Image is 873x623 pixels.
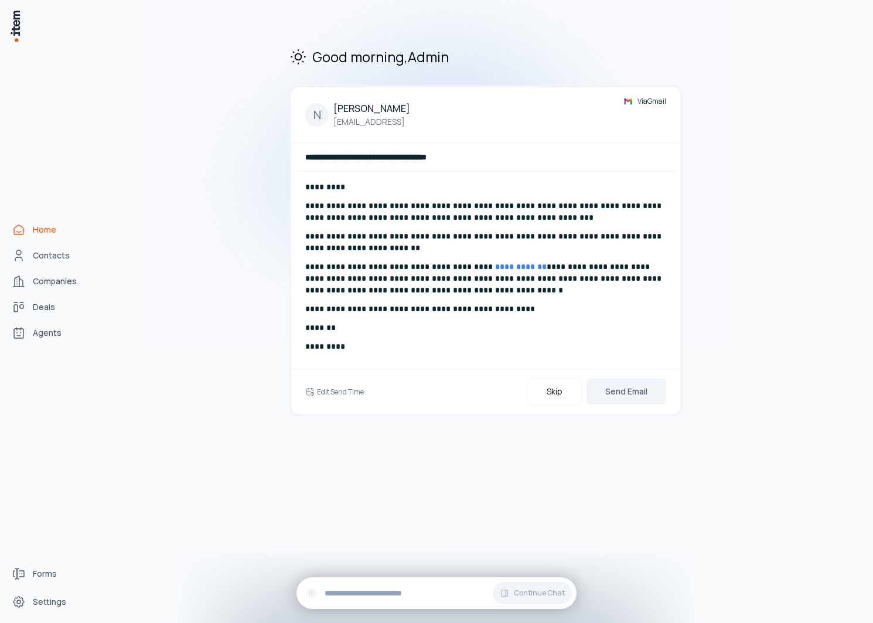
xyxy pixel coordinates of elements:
span: Contacts [33,250,70,261]
span: Agents [33,327,62,339]
a: Companies [7,270,96,293]
span: Continue Chat [514,588,565,598]
span: Settings [33,596,66,608]
a: Home [7,218,96,241]
a: Contacts [7,244,96,267]
img: Item Brain Logo [9,9,21,43]
a: Settings [7,590,96,614]
span: Companies [33,275,77,287]
button: Send Email [586,379,666,404]
img: gmail [623,97,633,106]
div: Continue Chat [296,577,577,609]
span: Deals [33,301,55,313]
p: [EMAIL_ADDRESS] [333,115,410,128]
span: Via Gmail [637,97,666,106]
a: Agents [7,321,96,345]
button: Skip [527,379,582,404]
a: deals [7,295,96,319]
button: Continue Chat [493,582,572,604]
h2: Good morning , Admin [289,47,683,66]
span: Forms [33,568,57,580]
a: Forms [7,562,96,585]
h4: [PERSON_NAME] [333,101,410,115]
h6: Edit Send Time [317,387,364,397]
span: Home [33,224,56,236]
div: N [305,103,329,127]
